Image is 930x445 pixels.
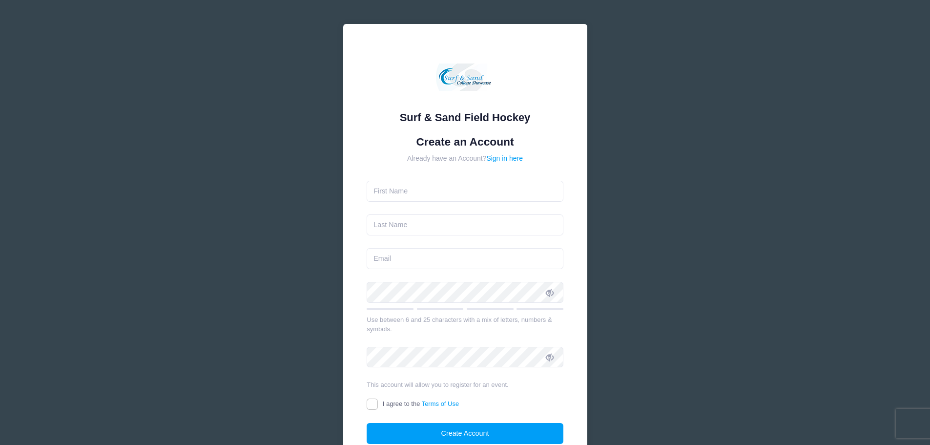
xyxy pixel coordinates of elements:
[367,214,563,235] input: Last Name
[367,153,563,164] div: Already have an Account?
[367,135,563,148] h1: Create an Account
[486,154,523,162] a: Sign in here
[367,181,563,202] input: First Name
[367,399,378,410] input: I agree to theTerms of Use
[383,400,459,407] span: I agree to the
[367,423,563,444] button: Create Account
[436,48,495,106] img: Surf & Sand Field Hockey
[367,248,563,269] input: Email
[367,109,563,126] div: Surf & Sand Field Hockey
[367,380,563,390] div: This account will allow you to register for an event.
[367,315,563,334] div: Use between 6 and 25 characters with a mix of letters, numbers & symbols.
[422,400,459,407] a: Terms of Use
